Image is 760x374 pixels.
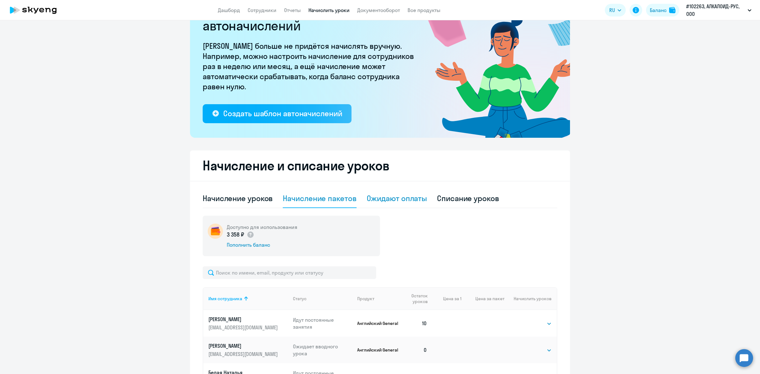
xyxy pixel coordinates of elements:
button: Балансbalance [646,4,679,16]
a: Сотрудники [248,7,276,13]
p: #102263, АЛКАЛОИД-РУС, ООО [686,3,745,18]
div: Остаток уроков [405,293,432,304]
img: wallet-circle.png [208,224,223,239]
div: Имя сотрудника [208,296,242,301]
td: 10 [400,310,432,337]
h2: Начисление и списание уроков [203,158,557,173]
a: Дашборд [218,7,240,13]
p: [EMAIL_ADDRESS][DOMAIN_NAME] [208,324,279,331]
p: [PERSON_NAME] [208,316,279,323]
div: Ожидают оплаты [367,193,427,203]
p: [PERSON_NAME] больше не придётся начислять вручную. Например, можно настроить начисление для сотр... [203,41,418,92]
h5: Доступно для использования [227,224,297,231]
div: Начисление пакетов [283,193,356,203]
span: Остаток уроков [405,293,427,304]
span: RU [609,6,615,14]
div: Создать шаблон автоначислений [223,108,342,118]
div: Статус [293,296,307,301]
div: Статус [293,296,352,301]
a: Начислить уроки [308,7,350,13]
div: Списание уроков [437,193,499,203]
a: [PERSON_NAME][EMAIL_ADDRESS][DOMAIN_NAME] [208,316,288,331]
div: Пополнить баланс [227,241,297,248]
p: [PERSON_NAME] [208,342,279,349]
th: Начислить уроков [504,287,557,310]
p: Идут постоянные занятия [293,316,352,330]
th: Цена за 1 [432,287,461,310]
div: Баланс [650,6,667,14]
td: 0 [400,337,432,363]
th: Цена за пакет [461,287,504,310]
div: Продукт [357,296,400,301]
button: #102263, АЛКАЛОИД-РУС, ООО [683,3,755,18]
a: Все продукты [408,7,440,13]
a: Документооборот [357,7,400,13]
button: Создать шаблон автоначислений [203,104,351,123]
div: Начисление уроков [203,193,273,203]
p: [EMAIL_ADDRESS][DOMAIN_NAME] [208,351,279,358]
a: [PERSON_NAME][EMAIL_ADDRESS][DOMAIN_NAME] [208,342,288,358]
img: balance [669,7,675,13]
h2: Рекомендуем создать шаблон автоначислений [203,3,418,33]
p: Ожидает вводного урока [293,343,352,357]
input: Поиск по имени, email, продукту или статусу [203,266,376,279]
div: Продукт [357,296,374,301]
div: Имя сотрудника [208,296,288,301]
a: Отчеты [284,7,301,13]
p: 3 358 ₽ [227,231,254,239]
button: RU [605,4,626,16]
p: Английский General [357,320,400,326]
p: Английский General [357,347,400,353]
